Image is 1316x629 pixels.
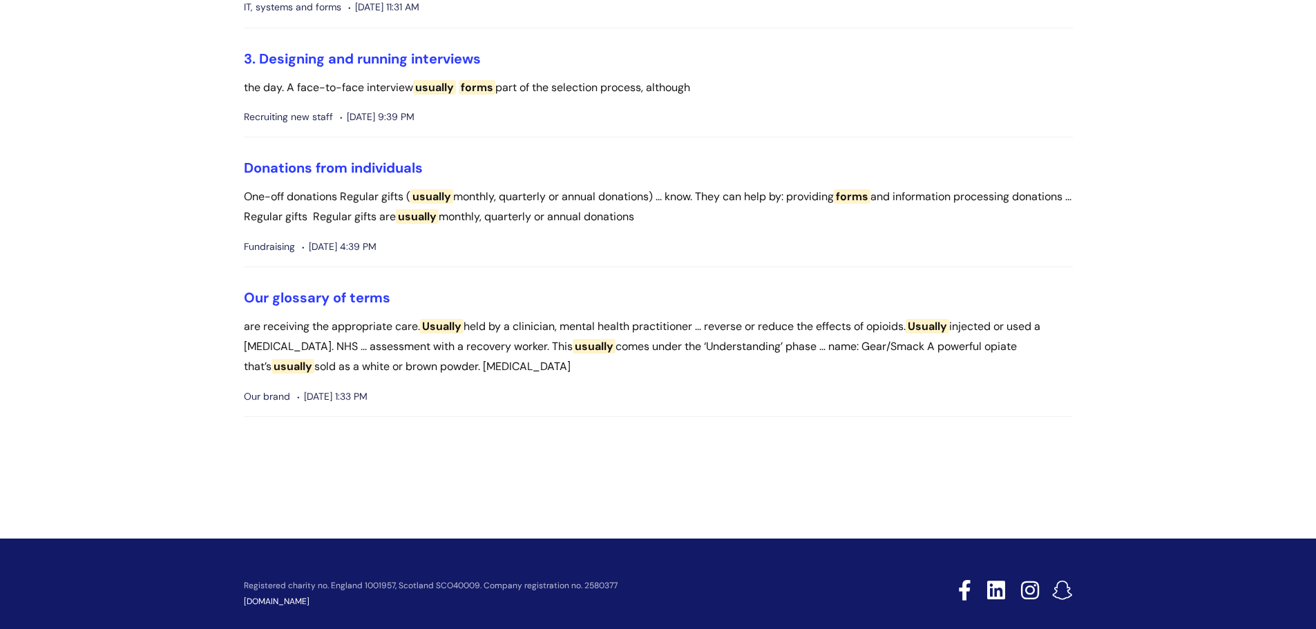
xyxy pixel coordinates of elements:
p: are receiving the appropriate care. held by a clinician, mental health practitioner ... reverse o... [244,317,1073,376]
a: Donations from individuals [244,159,423,177]
p: One-off donations Regular gifts ( monthly, quarterly or annual donations) ... know. They can help... [244,187,1073,227]
span: Our brand [244,388,290,405]
span: usually [573,339,616,354]
a: Our glossary of terms [244,289,390,307]
span: Usually [906,319,949,333]
p: the day. A face-to-face interview part of the selection process, although [244,78,1073,98]
p: Registered charity no. England 1001957, Scotland SCO40009. Company registration no. 2580377 [244,581,860,590]
span: [DATE] 4:39 PM [302,238,376,255]
span: Recruiting new staff [244,108,333,126]
span: usually [413,80,456,95]
span: usually [410,189,453,204]
span: [DATE] 9:39 PM [340,108,414,126]
a: 3. Designing and running interviews [244,50,481,68]
span: Usually [420,319,464,333]
span: usually [396,209,439,224]
span: usually [271,359,314,374]
span: [DATE] 1:33 PM [297,388,368,405]
span: forms [459,80,495,95]
span: Fundraising [244,238,295,255]
a: [DOMAIN_NAME] [244,596,309,607]
span: forms [834,189,870,204]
